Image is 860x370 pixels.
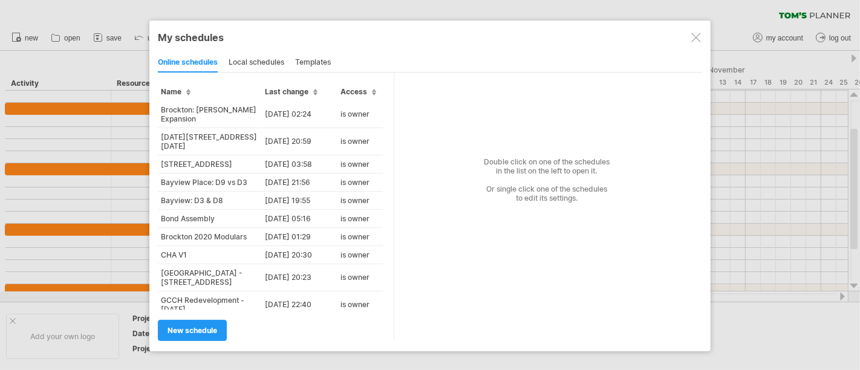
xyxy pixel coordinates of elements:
td: is owner [337,128,383,155]
div: online schedules [158,53,218,73]
div: Double click on one of the schedules in the list on the left to open it. Or single click one of t... [394,73,700,245]
td: is owner [337,155,383,173]
td: Brockton 2020 Modulars [158,227,262,245]
td: Bayview Place: D9 vs D3 [158,173,262,191]
td: [DATE] 20:23 [262,264,337,291]
td: [DATE] 19:55 [262,191,337,209]
td: [DATE] 02:24 [262,101,337,128]
td: is owner [337,245,383,264]
span: Access [340,87,376,96]
td: Brockton: [PERSON_NAME] Expansion [158,101,262,128]
td: CHA V1 [158,245,262,264]
td: is owner [337,191,383,209]
td: is owner [337,291,383,318]
td: is owner [337,173,383,191]
td: [GEOGRAPHIC_DATA] - [STREET_ADDRESS] [158,264,262,291]
td: [DATE] 03:58 [262,155,337,173]
td: [DATE][STREET_ADDRESS][DATE] [158,128,262,155]
td: [STREET_ADDRESS] [158,155,262,173]
td: Bayview: D3 & D8 [158,191,262,209]
td: is owner [337,209,383,227]
td: [DATE] 20:30 [262,245,337,264]
td: [DATE] 21:56 [262,173,337,191]
td: [DATE] 22:40 [262,291,337,318]
span: new schedule [168,326,217,335]
td: is owner [337,264,383,291]
td: GCCH Redevelopment - [DATE] [158,291,262,318]
td: Bond Assembly [158,209,262,227]
a: new schedule [158,320,227,341]
td: [DATE] 05:16 [262,209,337,227]
td: is owner [337,101,383,128]
div: local schedules [229,53,284,73]
div: templates [295,53,331,73]
td: [DATE] 20:59 [262,128,337,155]
span: Name [161,87,191,96]
div: My schedules [158,31,702,44]
span: Last change [265,87,318,96]
td: is owner [337,227,383,245]
td: [DATE] 01:29 [262,227,337,245]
